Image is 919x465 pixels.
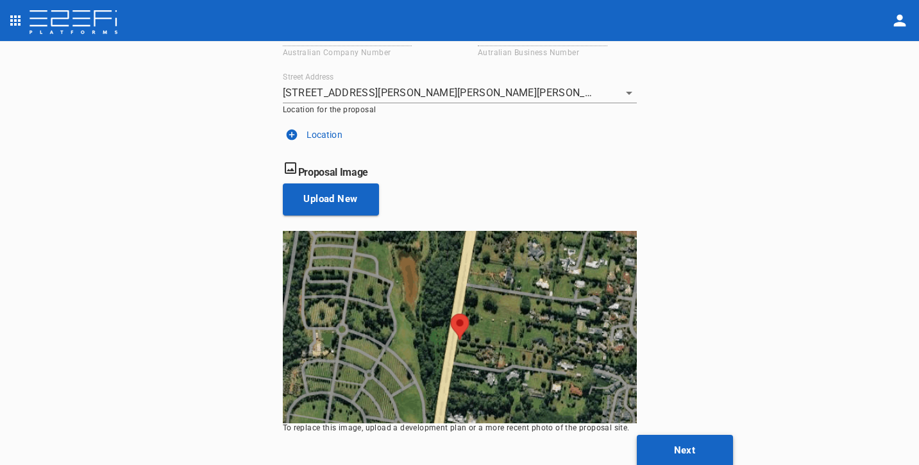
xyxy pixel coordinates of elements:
button: Open [620,84,638,102]
label: Street Address [283,71,334,82]
p: Location [307,128,342,141]
button: Upload New [283,183,379,216]
button: Location [283,124,637,145]
p: Australian Company Number [283,48,412,57]
img: Proposal Image [283,231,637,423]
span: To replace this image, upload a development plan or a more recent photo of the proposal site. [283,423,630,432]
h6: Proposal Image [283,160,637,178]
p: Autralian Business Number [478,48,607,57]
p: Location for the proposal [283,105,637,114]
